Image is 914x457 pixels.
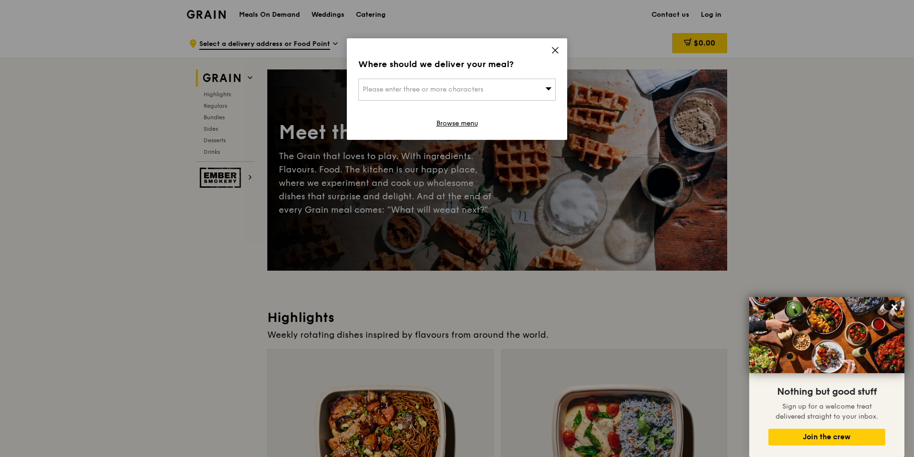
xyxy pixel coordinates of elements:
img: DSC07876-Edit02-Large.jpeg [749,297,904,373]
div: Where should we deliver your meal? [358,57,556,71]
span: Please enter three or more characters [363,85,483,93]
span: Nothing but good stuff [777,386,877,398]
button: Close [887,299,902,315]
button: Join the crew [768,429,885,446]
span: Sign up for a welcome treat delivered straight to your inbox. [776,402,878,421]
a: Browse menu [436,119,478,128]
